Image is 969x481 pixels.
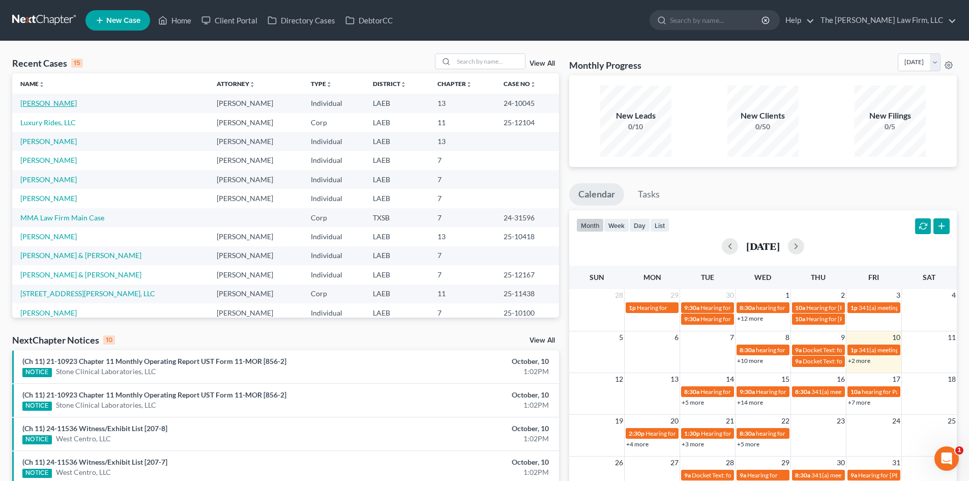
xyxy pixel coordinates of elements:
td: Individual [303,132,365,151]
span: Hearing for [747,471,778,479]
td: 7 [429,303,495,322]
span: 12 [614,373,624,385]
span: 341(a) meeting for [PERSON_NAME] [859,304,957,312]
a: Case Nounfold_more [504,80,536,88]
td: 7 [429,189,495,208]
td: 7 [429,265,495,284]
span: 9a [740,471,746,479]
div: 0/5 [855,122,926,132]
div: New Clients [727,110,799,122]
a: [PERSON_NAME] [20,175,77,184]
div: New Filings [855,110,926,122]
span: 23 [836,415,846,427]
span: Hearing for [637,304,667,312]
td: LAEB [365,132,429,151]
span: 8:30a [740,346,755,354]
span: 28 [725,457,735,469]
a: DebtorCC [340,11,398,30]
td: LAEB [365,151,429,170]
td: [PERSON_NAME] [209,189,303,208]
td: Individual [303,94,365,112]
span: 15 [780,373,790,385]
div: 1:02PM [380,366,549,377]
span: 8:30a [740,304,755,312]
td: 13 [429,94,495,112]
input: Search by name... [670,11,763,30]
td: 13 [429,132,495,151]
td: 7 [429,151,495,170]
span: 24 [891,415,901,427]
td: Individual [303,246,365,265]
span: hearing for [PERSON_NAME] and [PERSON_NAME] [756,430,894,437]
span: Hearing for [PERSON_NAME] [858,471,937,479]
span: Wed [754,273,771,281]
span: Hearing for [700,315,731,323]
div: October, 10 [380,457,549,467]
td: [PERSON_NAME] [209,227,303,246]
span: 341(a) meeting for [PERSON_NAME] [811,388,909,395]
button: day [629,218,650,232]
a: West Centro, LLC [56,467,111,477]
span: Thu [811,273,826,281]
span: 9a [795,357,802,365]
a: Directory Cases [262,11,340,30]
div: October, 10 [380,423,549,434]
a: Chapterunfold_more [437,80,472,88]
td: [PERSON_NAME] [209,151,303,170]
td: [PERSON_NAME] [209,285,303,303]
td: 25-12104 [495,113,559,132]
span: 9a [684,471,691,479]
td: Individual [303,170,365,189]
div: 0/50 [727,122,799,132]
span: 1p [629,304,636,312]
span: 30 [725,289,735,301]
span: 2 [840,289,846,301]
a: [STREET_ADDRESS][PERSON_NAME], LLC [20,289,155,298]
a: [PERSON_NAME] [20,308,77,317]
input: Search by name... [454,54,525,69]
a: [PERSON_NAME] [20,156,77,164]
span: 17 [891,373,901,385]
i: unfold_more [466,81,472,88]
span: 30 [836,457,846,469]
a: +7 more [848,399,870,406]
i: unfold_more [530,81,536,88]
td: 7 [429,208,495,227]
td: Individual [303,265,365,284]
i: unfold_more [249,81,255,88]
span: 341(a) meeting for [PERSON_NAME] & [PERSON_NAME] [811,471,963,479]
span: Sat [923,273,935,281]
div: 15 [71,59,83,68]
span: 9:30a [684,315,699,323]
td: Corp [303,285,365,303]
span: Tue [701,273,714,281]
iframe: Intercom live chat [934,446,959,471]
td: 25-10418 [495,227,559,246]
td: [PERSON_NAME] [209,246,303,265]
td: 25-11438 [495,285,559,303]
span: 7 [729,331,735,344]
i: unfold_more [39,81,45,88]
td: 7 [429,246,495,265]
a: (Ch 11) 24-11536 Witness/Exhibit List [207-8] [22,424,167,433]
a: Stone Clinical Laboratories, LLC [56,366,156,377]
td: Individual [303,227,365,246]
td: LAEB [365,227,429,246]
span: 10a [795,315,805,323]
td: 25-10100 [495,303,559,322]
a: [PERSON_NAME] & [PERSON_NAME] [20,270,141,279]
a: +4 more [626,440,649,448]
span: 1p [850,304,858,312]
div: NOTICE [22,469,52,478]
span: 5 [618,331,624,344]
div: New Leads [600,110,671,122]
span: 2:30p [629,430,644,437]
span: Hearing for [US_STATE] Safety Association of Timbermen - Self I [756,388,923,395]
span: 341(a) meeting for [PERSON_NAME] [859,346,957,354]
span: 9:30a [684,304,699,312]
a: Attorneyunfold_more [217,80,255,88]
a: +14 more [737,399,763,406]
a: Stone Clinical Laboratories, LLC [56,400,156,410]
div: NOTICE [22,368,52,377]
td: LAEB [365,170,429,189]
